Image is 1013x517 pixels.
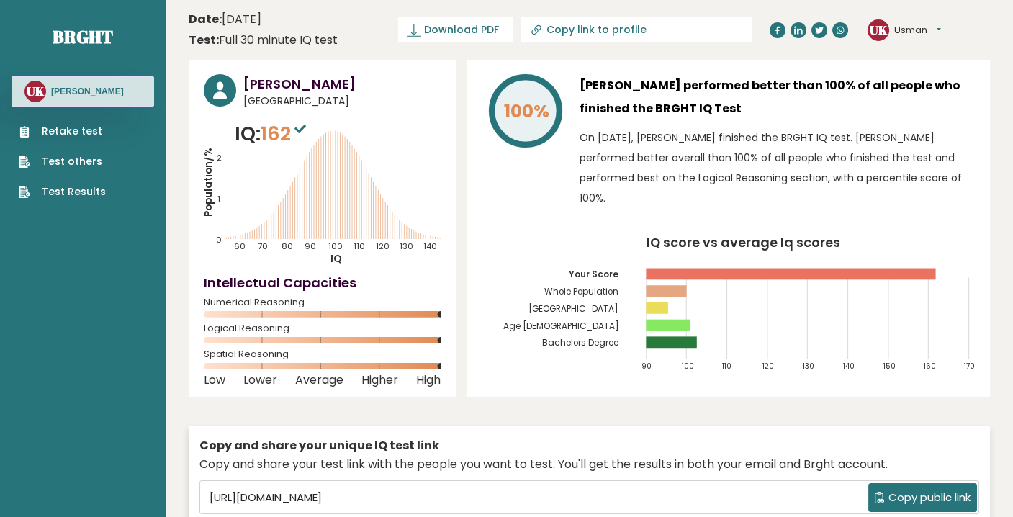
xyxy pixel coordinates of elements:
h4: Intellectual Capacities [204,273,441,292]
b: Date: [189,11,222,27]
text: UK [870,21,888,37]
a: Download PDF [398,17,513,42]
tspan: 130 [400,240,413,252]
tspan: 130 [803,361,814,371]
tspan: Population/% [202,148,215,217]
h3: [PERSON_NAME] performed better than 100% of all people who finished the BRGHT IQ Test [580,74,975,120]
tspan: IQ score vs average Iq scores [647,233,840,251]
span: Average [295,377,343,383]
div: Full 30 minute IQ test [189,32,338,49]
tspan: 120 [376,240,390,252]
tspan: 170 [964,361,975,371]
tspan: 100 [328,240,343,252]
tspan: 160 [924,361,936,371]
tspan: 2 [217,152,222,163]
tspan: 100 [682,361,694,371]
div: Copy and share your unique IQ test link [199,437,979,454]
tspan: 90 [305,240,316,252]
tspan: 90 [641,361,652,371]
a: Retake test [19,124,106,139]
tspan: [GEOGRAPHIC_DATA] [528,303,618,315]
tspan: 110 [354,240,365,252]
span: Higher [361,377,398,383]
tspan: Your Score [569,269,618,280]
div: Copy and share your test link with the people you want to test. You'll get the results in both yo... [199,456,979,473]
tspan: 60 [234,240,246,252]
b: Test: [189,32,219,48]
span: 162 [261,120,310,147]
tspan: 1 [217,193,220,204]
a: Test others [19,154,106,169]
time: [DATE] [189,11,261,28]
span: Numerical Reasoning [204,300,441,305]
tspan: Whole Population [544,286,618,297]
tspan: 150 [883,361,896,371]
span: Copy public link [888,490,971,506]
h3: [PERSON_NAME] [243,74,441,94]
tspan: 80 [282,240,293,252]
span: Logical Reasoning [204,325,441,331]
tspan: IQ [330,252,342,266]
p: IQ: [235,120,310,148]
span: [GEOGRAPHIC_DATA] [243,94,441,109]
span: Low [204,377,225,383]
span: Download PDF [424,22,499,37]
span: High [416,377,441,383]
tspan: 110 [722,361,731,371]
tspan: 100% [504,99,549,124]
tspan: 140 [423,240,437,252]
h3: [PERSON_NAME] [51,86,124,97]
tspan: 140 [843,361,855,371]
tspan: 0 [216,234,222,246]
tspan: 120 [762,361,774,371]
p: On [DATE], [PERSON_NAME] finished the BRGHT IQ test. [PERSON_NAME] performed better overall than ... [580,127,975,208]
text: UK [27,83,45,99]
tspan: Age [DEMOGRAPHIC_DATA] [503,320,618,332]
button: Usman [894,23,941,37]
span: Spatial Reasoning [204,351,441,357]
span: Lower [243,377,277,383]
tspan: 70 [258,240,268,252]
tspan: Bachelors Degree [542,337,618,349]
a: Test Results [19,184,106,199]
button: Copy public link [868,483,977,512]
a: Brght [53,25,113,48]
